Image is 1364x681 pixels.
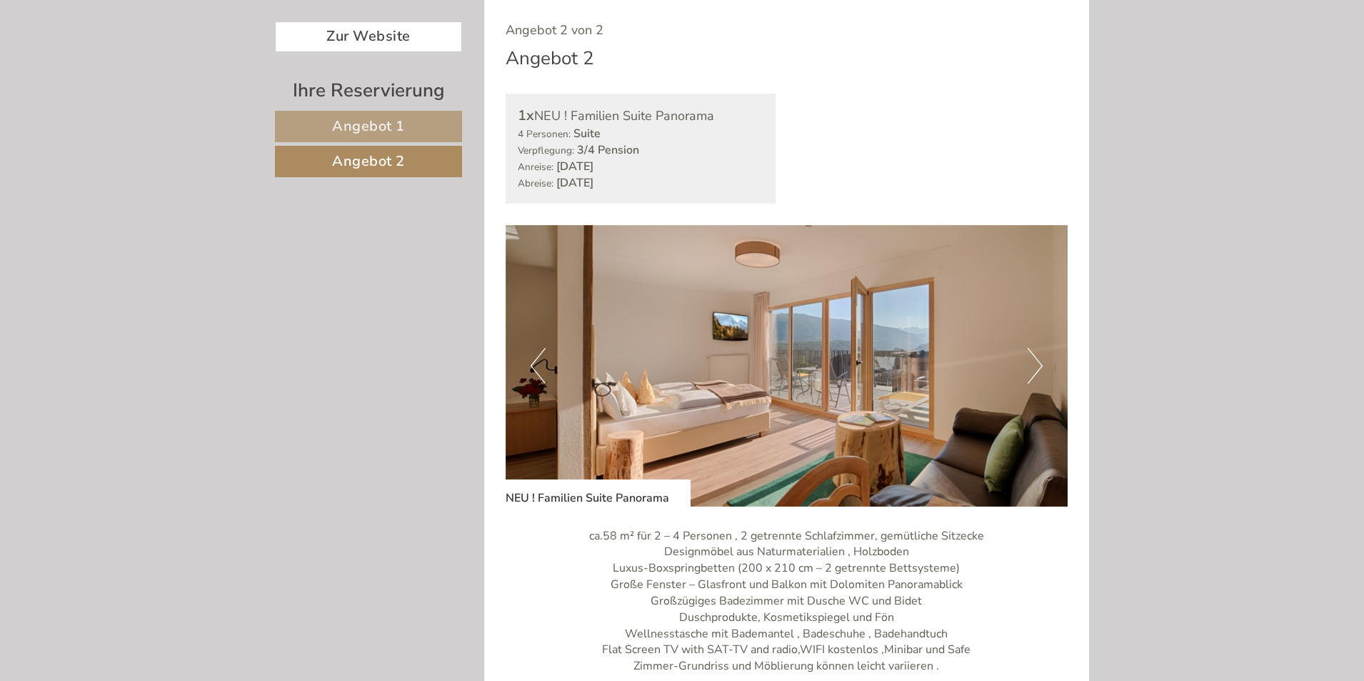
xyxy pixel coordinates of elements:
[506,479,691,507] div: NEU ! Familien Suite Panorama
[506,528,1068,675] p: ca.58 m² für 2 – 4 Personen , 2 getrennte Schlafzimmer, gemütliche Sitzecke Designmöbel aus Natur...
[506,21,603,39] span: Angebot 2 von 2
[332,151,405,171] span: Angebot 2
[518,127,571,141] small: 4 Personen:
[577,142,639,158] b: 3/4 Pension
[1028,348,1043,384] button: Next
[531,348,546,384] button: Previous
[518,106,764,126] div: NEU ! Familien Suite Panorama
[506,225,1068,507] img: image
[518,106,534,125] b: 1x
[518,160,553,174] small: Anreise:
[506,45,594,71] div: Angebot 2
[332,116,405,136] span: Angebot 1
[518,177,553,190] small: Abreise:
[275,77,462,104] div: Ihre Reservierung
[573,126,601,141] b: Suite
[275,21,462,52] a: Zur Website
[556,175,593,191] b: [DATE]
[518,144,574,157] small: Verpflegung:
[556,159,593,174] b: [DATE]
